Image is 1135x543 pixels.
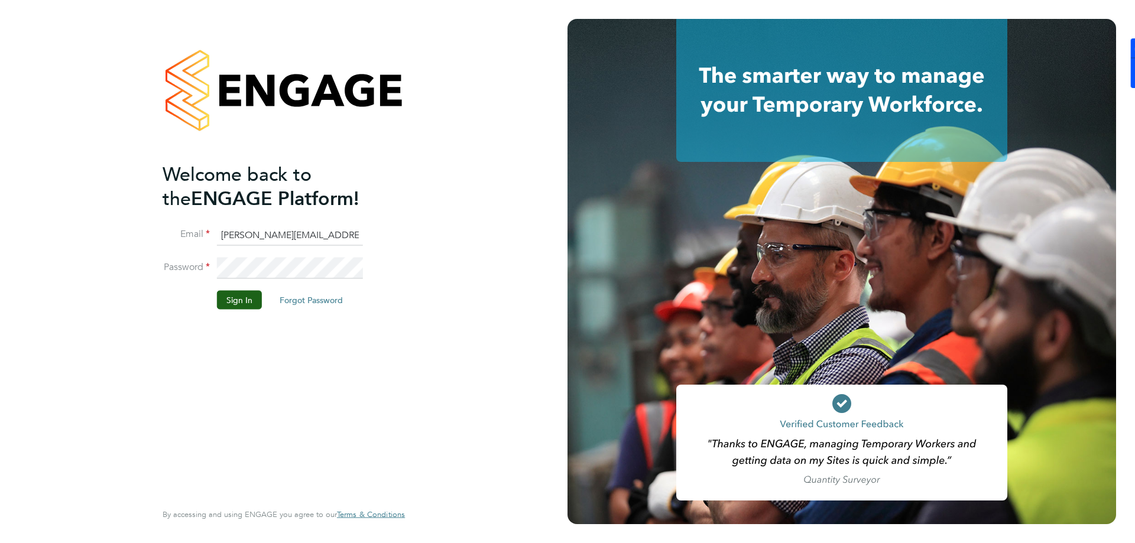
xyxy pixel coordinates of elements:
a: Terms & Conditions [337,510,405,519]
h2: ENGAGE Platform! [163,162,393,210]
button: Sign In [217,290,262,309]
button: Forgot Password [270,290,352,309]
input: Enter your work email... [217,225,363,246]
label: Email [163,228,210,240]
label: Password [163,261,210,274]
span: Welcome back to the [163,162,312,210]
span: By accessing and using ENGAGE you agree to our [163,509,405,519]
span: Terms & Conditions [337,509,405,519]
